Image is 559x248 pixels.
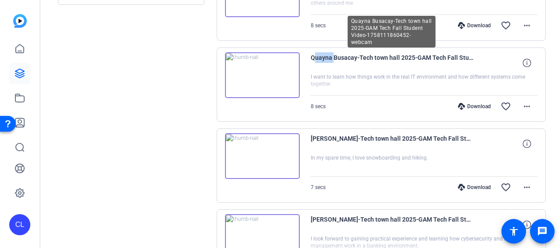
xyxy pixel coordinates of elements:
img: thumb-nail [225,52,300,98]
div: Download [454,103,495,110]
div: Download [454,184,495,191]
mat-icon: accessibility [508,226,519,237]
mat-icon: more_horiz [522,20,532,31]
mat-icon: favorite_border [501,182,511,193]
img: blue-gradient.svg [13,14,27,28]
mat-icon: message [537,226,548,237]
div: CL [9,214,30,235]
div: Download [454,22,495,29]
span: 8 secs [311,103,326,109]
span: Quayna Busacay-Tech town hall 2025-GAM Tech Fall Student Video-1758111860452-webcam [311,52,473,73]
mat-icon: favorite_border [501,20,511,31]
span: [PERSON_NAME]-Tech town hall 2025-GAM Tech Fall Student Video-1758068921491-webcam [311,214,473,235]
mat-icon: more_horiz [522,182,532,193]
img: thumb-nail [225,133,300,179]
mat-icon: more_horiz [522,101,532,112]
span: [PERSON_NAME]-Tech town hall 2025-GAM Tech Fall Student Video-1758069218943-webcam [311,133,473,154]
span: 7 secs [311,184,326,190]
span: 8 secs [311,22,326,29]
mat-icon: favorite_border [501,101,511,112]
